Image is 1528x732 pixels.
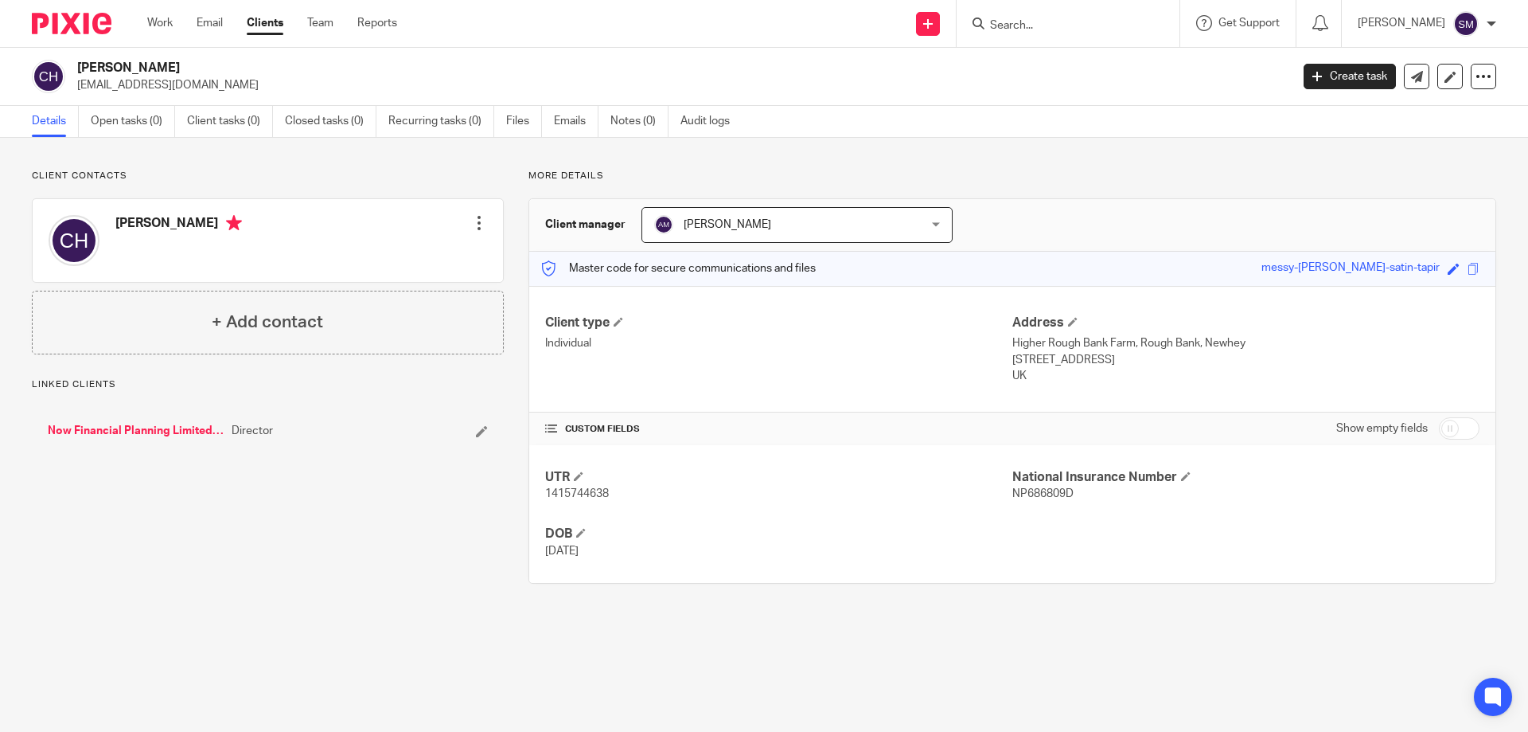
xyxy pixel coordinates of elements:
img: svg%3E [654,215,673,234]
h4: CUSTOM FIELDS [545,423,1012,436]
h4: National Insurance Number [1012,469,1479,486]
span: Director [232,423,273,439]
a: Clients [247,15,283,31]
img: svg%3E [1453,11,1479,37]
h2: [PERSON_NAME] [77,60,1039,76]
h4: [PERSON_NAME] [115,215,242,235]
h4: DOB [545,526,1012,542]
a: Recurring tasks (0) [388,106,494,137]
p: Client contacts [32,170,504,182]
i: Primary [226,215,242,231]
div: messy-[PERSON_NAME]-satin-tapir [1261,260,1440,278]
a: Notes (0) [610,106,668,137]
label: Show empty fields [1336,421,1428,436]
h4: Address [1012,315,1479,331]
p: More details [528,170,1496,182]
img: svg%3E [49,215,99,266]
a: Emails [554,106,598,137]
h4: UTR [545,469,1012,486]
h4: + Add contact [212,310,323,335]
p: Higher Rough Bank Farm, Rough Bank, Newhey [1012,335,1479,351]
h3: Client manager [545,217,626,233]
input: Search [988,19,1132,33]
span: Get Support [1218,18,1280,29]
a: Create task [1304,64,1396,89]
h4: Client type [545,315,1012,331]
span: NP686809D [1012,488,1074,499]
span: [DATE] [545,546,579,557]
img: Pixie [32,13,111,34]
p: UK [1012,368,1479,384]
a: Reports [357,15,397,31]
a: Files [506,106,542,137]
a: Work [147,15,173,31]
p: [PERSON_NAME] [1358,15,1445,31]
p: Linked clients [32,378,504,391]
a: Client tasks (0) [187,106,273,137]
a: Team [307,15,333,31]
p: Individual [545,335,1012,351]
a: Open tasks (0) [91,106,175,137]
span: [PERSON_NAME] [684,219,771,230]
p: [STREET_ADDRESS] [1012,352,1479,368]
p: Master code for secure communications and files [541,260,816,276]
p: [EMAIL_ADDRESS][DOMAIN_NAME] [77,77,1280,93]
a: Closed tasks (0) [285,106,376,137]
img: svg%3E [32,60,65,93]
a: Details [32,106,79,137]
a: Email [197,15,223,31]
a: Now Financial Planning Limited (New Co) [48,423,224,439]
a: Audit logs [680,106,742,137]
span: 1415744638 [545,488,609,499]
